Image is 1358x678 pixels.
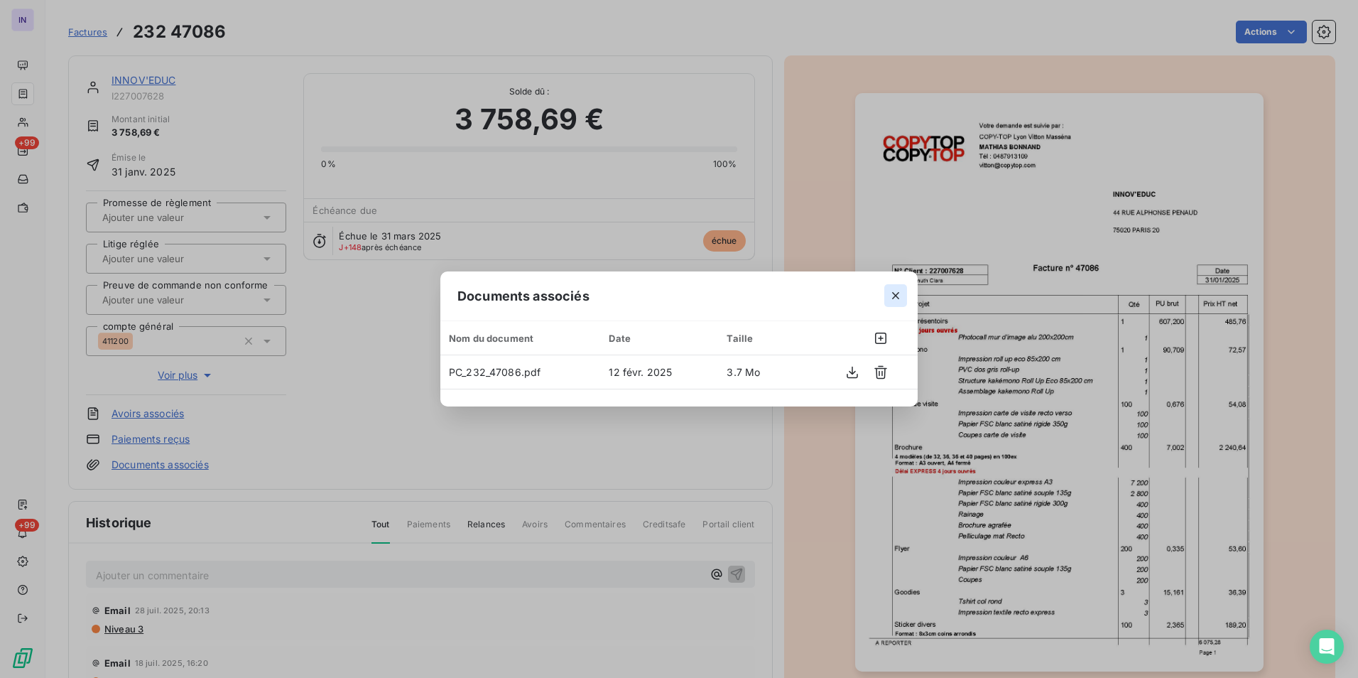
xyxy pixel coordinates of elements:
div: Date [609,333,710,344]
span: 12 févr. 2025 [609,366,672,378]
span: Documents associés [457,286,590,306]
div: Nom du document [449,333,592,344]
span: 3.7 Mo [727,366,760,378]
div: Open Intercom Messenger [1310,630,1344,664]
div: Taille [727,333,783,344]
span: PC_232_47086.pdf [449,366,541,378]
